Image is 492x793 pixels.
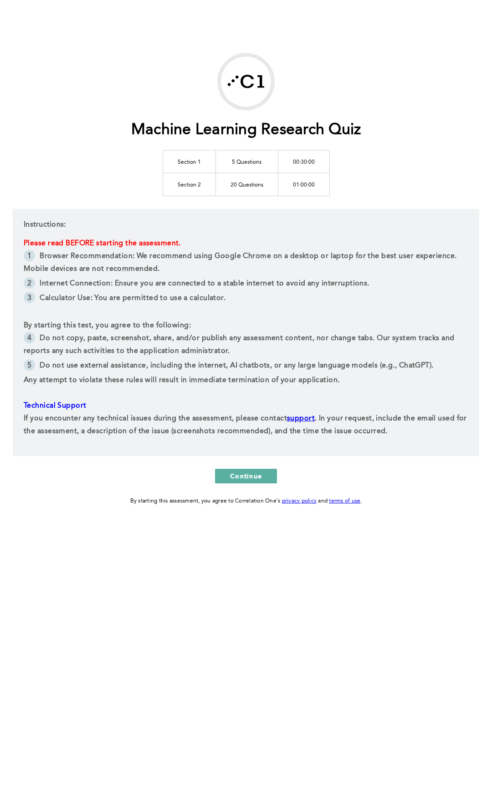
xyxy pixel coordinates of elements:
td: 5 Questions [215,150,278,173]
span: Internet Connection: Ensure you are connected to a stable internet to avoid any interruptions. [40,280,369,287]
span: If you encounter any technical issues during the assessment, please contact [24,415,287,422]
div: Instructions: [13,209,479,456]
td: 01:00:00 [278,173,329,196]
h1: Machine Learning Research Quiz [131,121,361,140]
span: By starting this test, you agree to the following: [24,322,191,329]
button: Continue [215,469,277,483]
span: Technical Support [24,402,86,409]
a: support [287,415,315,422]
img: G-Research [221,57,271,107]
span: . In your request, include the email used for the assessment, a description of the issue (screens... [24,415,469,435]
span: Any attempt to violate these rules will result in immediate termination of your application. [24,377,339,384]
td: 00:30:00 [278,150,329,173]
span: Please read BEFORE starting the assessment. [24,240,181,247]
a: privacy policy [282,498,317,504]
a: terms of use [329,498,360,504]
span: Do not copy, paste, screenshot, share, and/or publish any assessment content, nor change tabs. Ou... [24,335,456,355]
div: By starting this assessment, you agree to Correlation One's and . [130,496,362,506]
span: Calculator Use: You are permitted to use a calculator. [40,295,225,302]
span: Do not use external assistance, including the internet, AI chatbots, or any large language models... [40,362,433,369]
td: 20 Questions [215,173,278,196]
td: Section 2 [163,173,215,196]
span: Continue [230,472,262,480]
td: Section 1 [163,150,215,173]
span: Browser Recommendation: We recommend using Google Chrome on a desktop or laptop for the best user... [24,253,459,273]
